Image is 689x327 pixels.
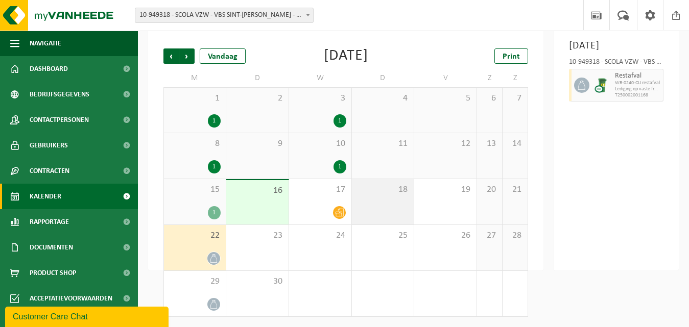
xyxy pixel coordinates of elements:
[508,230,522,241] span: 28
[179,48,195,64] span: Volgende
[615,72,660,80] span: Restafval
[477,69,503,87] td: Z
[294,93,346,104] span: 3
[169,230,221,241] span: 22
[357,93,409,104] span: 4
[294,184,346,195] span: 17
[508,184,522,195] span: 21
[208,114,221,128] div: 1
[30,82,89,107] span: Bedrijfsgegevens
[482,184,497,195] span: 20
[30,235,73,260] span: Documenten
[352,69,415,87] td: D
[208,206,221,219] div: 1
[482,93,497,104] span: 6
[508,93,522,104] span: 7
[231,185,283,196] span: 16
[595,78,610,93] img: WB-0240-CU
[208,160,221,173] div: 1
[569,38,663,54] h3: [DATE]
[569,59,663,69] div: 10-949318 - SCOLA VZW - VBS SINT-[PERSON_NAME] - [GEOGRAPHIC_DATA]
[169,93,221,104] span: 1
[30,184,61,209] span: Kalender
[30,56,68,82] span: Dashboard
[5,305,171,327] iframe: chat widget
[135,8,314,23] span: 10-949318 - SCOLA VZW - VBS SINT-THERESIA - ROLLEGEM
[163,69,226,87] td: M
[419,230,471,241] span: 26
[231,230,283,241] span: 23
[30,209,69,235] span: Rapportage
[30,286,112,311] span: Acceptatievoorwaarden
[334,114,346,128] div: 1
[419,184,471,195] span: 19
[357,138,409,149] span: 11
[169,184,221,195] span: 15
[30,133,68,158] span: Gebruikers
[419,138,471,149] span: 12
[615,86,660,92] span: Lediging op vaste frequentie
[494,48,528,64] a: Print
[231,93,283,104] span: 2
[30,158,69,184] span: Contracten
[30,107,89,133] span: Contactpersonen
[231,138,283,149] span: 9
[289,69,352,87] td: W
[294,230,346,241] span: 24
[357,230,409,241] span: 25
[334,160,346,173] div: 1
[169,276,221,287] span: 29
[30,31,61,56] span: Navigatie
[324,48,368,64] div: [DATE]
[615,80,660,86] span: WB-0240-CU restafval
[508,138,522,149] span: 14
[231,276,283,287] span: 30
[135,8,313,22] span: 10-949318 - SCOLA VZW - VBS SINT-THERESIA - ROLLEGEM
[200,48,246,64] div: Vandaag
[357,184,409,195] span: 18
[503,69,528,87] td: Z
[482,138,497,149] span: 13
[30,260,76,286] span: Product Shop
[226,69,289,87] td: D
[615,92,660,98] span: T250002001168
[294,138,346,149] span: 10
[482,230,497,241] span: 27
[503,53,520,61] span: Print
[419,93,471,104] span: 5
[163,48,179,64] span: Vorige
[169,138,221,149] span: 8
[414,69,477,87] td: V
